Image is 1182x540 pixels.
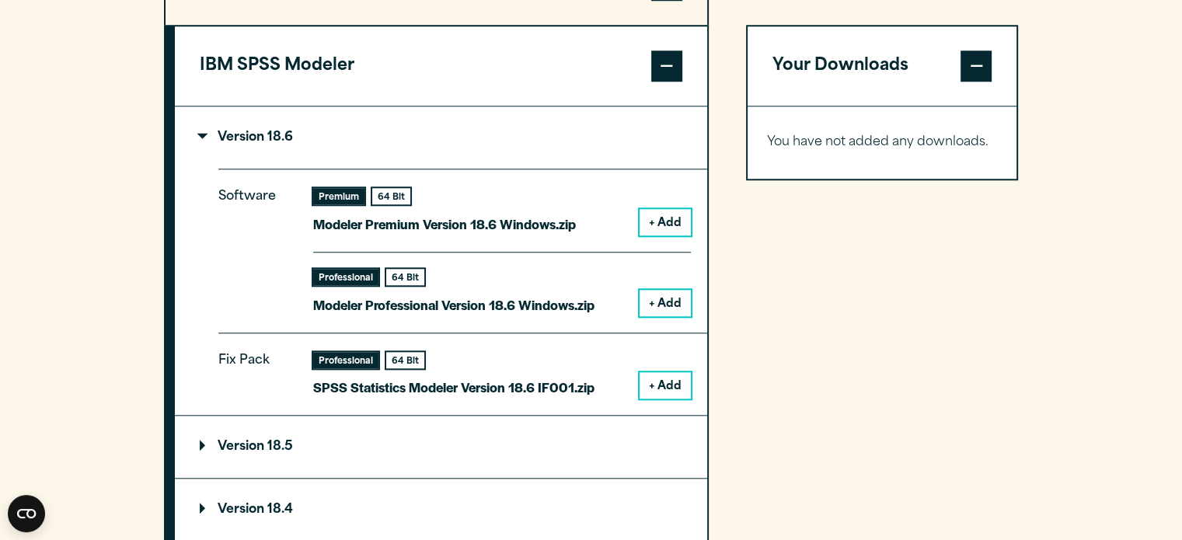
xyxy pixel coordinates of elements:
div: Your Downloads [748,106,1017,179]
p: Modeler Professional Version 18.6 Windows.zip [313,294,594,316]
div: 64 Bit [372,188,410,204]
p: Software [218,186,288,303]
p: Version 18.5 [200,441,293,453]
div: Professional [313,269,378,285]
div: 64 Bit [386,352,424,368]
summary: Version 18.5 [175,416,707,478]
button: + Add [640,290,691,316]
button: IBM SPSS Modeler [175,26,707,106]
div: Premium [313,188,364,204]
p: You have not added any downloads. [767,131,998,154]
div: Professional [313,352,378,368]
button: Open CMP widget [8,495,45,532]
p: Version 18.6 [200,131,293,144]
button: + Add [640,209,691,235]
button: + Add [640,372,691,399]
p: Version 18.4 [200,503,293,516]
p: Modeler Premium Version 18.6 Windows.zip [313,213,576,235]
p: Fix Pack [218,350,288,387]
summary: Version 18.6 [175,106,707,169]
button: Your Downloads [748,26,1017,106]
p: SPSS Statistics Modeler Version 18.6 IF001.zip [313,376,594,399]
div: 64 Bit [386,269,424,285]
